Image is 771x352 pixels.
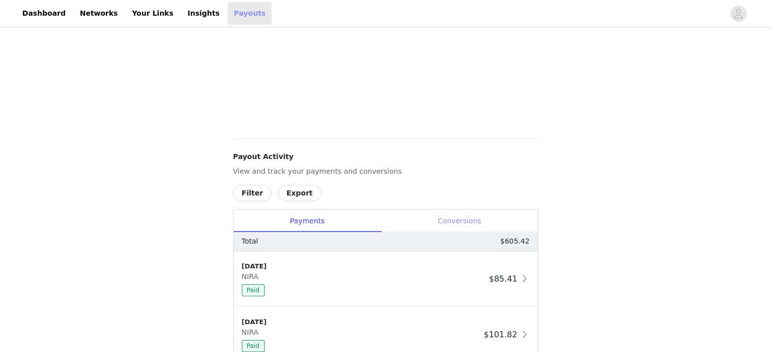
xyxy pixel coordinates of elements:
img: tab_keywords_by_traffic_grey.svg [101,59,109,67]
div: clickable-list-item [234,251,538,307]
span: NIRA [242,272,263,281]
div: Payments [234,210,381,232]
div: Conversions [381,210,538,232]
div: [DATE] [242,317,480,327]
h4: Payout Activity [233,151,538,162]
button: Filter [233,185,272,201]
img: tab_domain_overview_orange.svg [27,59,35,67]
img: logo_orange.svg [16,16,24,24]
span: Paid [242,284,265,296]
a: Networks [74,2,124,25]
div: Domain Overview [39,60,91,66]
span: $101.82 [484,330,517,339]
div: Domain: [DOMAIN_NAME] [26,26,112,34]
div: [DATE] [242,261,485,271]
a: Dashboard [16,2,71,25]
p: View and track your payments and conversions [233,166,538,177]
span: Paid [242,340,265,352]
button: Export [278,185,321,201]
a: Your Links [126,2,179,25]
p: Total [242,236,259,247]
span: $85.41 [489,274,517,284]
img: website_grey.svg [16,26,24,34]
a: Insights [181,2,226,25]
div: Keywords by Traffic [112,60,171,66]
span: NIRA [242,328,263,336]
a: Payouts [228,2,272,25]
div: v 4.0.25 [28,16,50,24]
div: avatar [733,6,743,22]
p: $605.42 [500,236,530,247]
